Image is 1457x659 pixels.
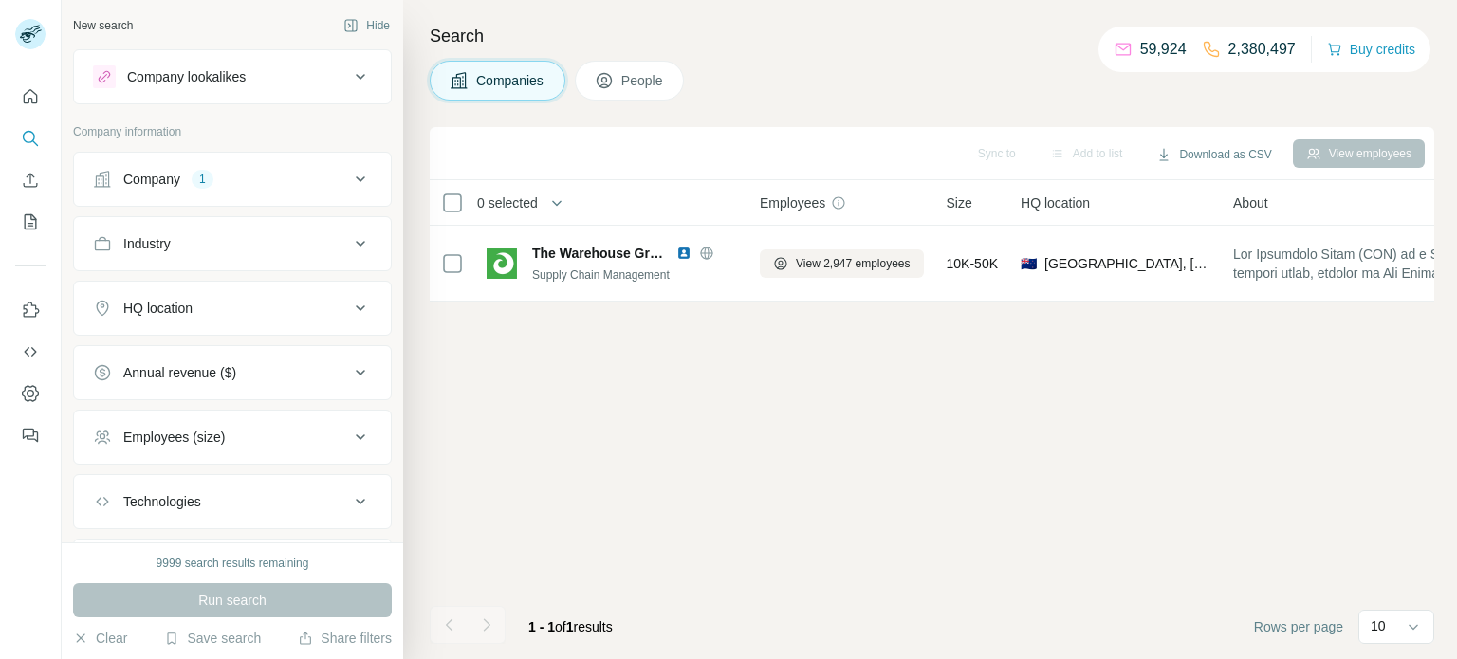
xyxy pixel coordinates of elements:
img: Logo of The Warehouse Group [487,248,517,279]
span: results [528,619,613,634]
button: Clear [73,629,127,648]
button: Dashboard [15,376,46,411]
button: Industry [74,221,391,266]
span: View 2,947 employees [796,255,911,272]
span: Size [947,193,972,212]
span: HQ location [1021,193,1090,212]
button: My lists [15,205,46,239]
button: HQ location [74,285,391,331]
span: 1 - 1 [528,619,555,634]
button: Employees (size) [74,414,391,460]
span: 0 selected [477,193,538,212]
div: Supply Chain Management [532,266,737,284]
button: Hide [330,11,403,40]
div: Company lookalikes [127,67,246,86]
button: Search [15,121,46,156]
p: 10 [1371,616,1386,635]
button: Feedback [15,418,46,452]
div: Industry [123,234,171,253]
button: Buy credits [1327,36,1415,63]
button: Save search [164,629,261,648]
button: Download as CSV [1143,140,1284,169]
button: Use Surfe API [15,335,46,369]
span: of [555,619,566,634]
p: 59,924 [1140,38,1187,61]
div: Technologies [123,492,201,511]
button: View 2,947 employees [760,249,924,278]
div: Employees (size) [123,428,225,447]
h4: Search [430,23,1434,49]
button: Enrich CSV [15,163,46,197]
button: Company1 [74,156,391,202]
div: Annual revenue ($) [123,363,236,382]
span: Companies [476,71,545,90]
button: Technologies [74,479,391,524]
button: Quick start [15,80,46,114]
button: Use Surfe on LinkedIn [15,293,46,327]
span: 1 [566,619,574,634]
div: Company [123,170,180,189]
img: LinkedIn logo [676,246,692,261]
span: About [1233,193,1268,212]
span: People [621,71,665,90]
div: 1 [192,171,213,188]
button: Share filters [298,629,392,648]
p: Company information [73,123,392,140]
div: New search [73,17,133,34]
div: HQ location [123,299,193,318]
span: 🇳🇿 [1021,254,1037,273]
span: Employees [760,193,825,212]
div: 9999 search results remaining [157,555,309,572]
span: The Warehouse Group [532,244,667,263]
span: 10K-50K [947,254,998,273]
p: 2,380,497 [1228,38,1296,61]
span: [GEOGRAPHIC_DATA], [GEOGRAPHIC_DATA] [1044,254,1210,273]
span: Rows per page [1254,617,1343,636]
button: Annual revenue ($) [74,350,391,395]
button: Company lookalikes [74,54,391,100]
